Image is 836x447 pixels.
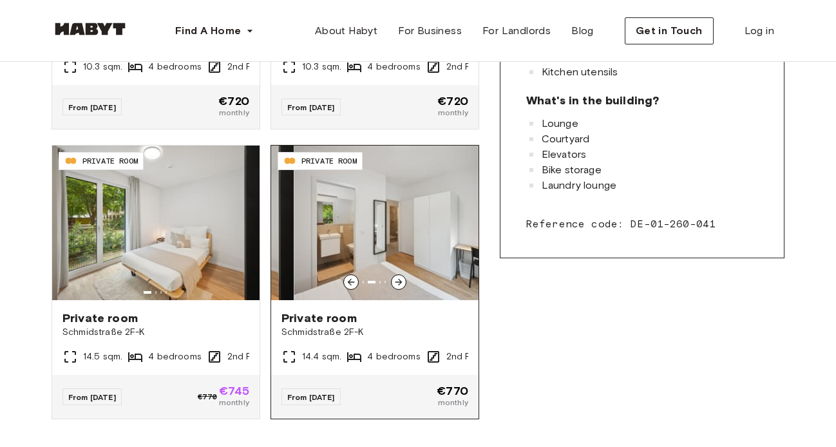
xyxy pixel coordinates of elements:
span: €720 [218,95,249,107]
span: Log in [745,23,774,39]
img: Habyt [52,23,129,35]
span: For Business [398,23,462,39]
span: From [DATE] [68,102,116,112]
span: Fully equipped kitchen [542,52,651,62]
span: 2nd Floor [227,61,269,73]
button: Find A Home [165,18,264,44]
span: 10.3 sqm. [302,61,341,73]
span: 10.3 sqm. [83,61,122,73]
span: 4 bedrooms [367,61,421,73]
span: Lounge [542,119,578,129]
span: PRIVATE ROOM [301,155,357,167]
span: 4 bedrooms [367,350,421,363]
span: 14.4 sqm. [302,350,341,363]
span: 2nd Floor [446,61,488,73]
a: PRIVATE ROOMImage of the roomPrivate roomSchmidstraße 2F-K14.5 sqm.4 bedrooms2nd FloorFrom [DATE]... [52,146,260,419]
span: Elevators [542,149,586,160]
span: Kitchen utensils [542,67,618,77]
span: 2nd Floor [227,350,269,363]
span: PRIVATE ROOM [82,155,138,167]
button: Get in Touch [625,17,714,44]
span: €770 [198,391,216,403]
img: Image of the room [294,146,501,300]
span: For Landlords [482,23,551,39]
span: monthly [437,397,468,408]
span: Find A Home [175,23,241,39]
span: €720 [437,95,468,107]
span: From [DATE] [287,392,335,402]
span: Schmidstraße 2F-K [281,326,468,339]
span: From [DATE] [287,102,335,112]
span: 2nd Floor [446,350,488,363]
img: Image of the room [52,146,260,300]
span: About Habyt [315,23,377,39]
a: Blog [561,18,604,44]
span: monthly [218,107,249,119]
span: Schmidstraße 2F-K [62,326,249,339]
span: 4 bedrooms [148,350,202,363]
span: Bike storage [542,165,602,175]
span: 4 bedrooms [148,61,202,73]
span: €770 [437,385,468,397]
a: Log in [734,18,784,44]
span: From [DATE] [68,392,116,402]
span: monthly [437,107,468,119]
span: Courtyard [542,134,589,144]
span: What's in the building? [526,93,659,108]
a: For Landlords [472,18,561,44]
span: 14.5 sqm. [83,350,122,363]
span: Reference code: DE-01-260-041 [526,216,758,232]
span: €745 [219,385,249,397]
a: PRIVATE ROOMImage of the roomImage of the roomPrivate roomSchmidstraße 2F-K14.4 sqm.4 bedrooms2nd... [271,146,479,419]
span: Private room [281,310,468,326]
span: Laundry lounge [542,180,616,191]
span: Blog [571,23,594,39]
span: Private room [62,310,249,326]
span: Get in Touch [636,23,703,39]
a: About Habyt [305,18,388,44]
span: monthly [219,397,249,408]
a: For Business [388,18,472,44]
